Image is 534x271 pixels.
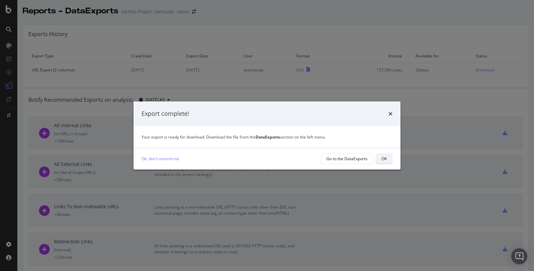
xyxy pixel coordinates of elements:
button: OK [376,154,392,164]
div: Open Intercom Messenger [511,248,527,264]
div: Export complete! [142,109,189,118]
a: Ok, don't remind me [142,155,179,162]
span: section on the left menu. [256,134,326,140]
div: times [388,109,392,118]
div: OK [381,156,387,162]
div: Go to the DataExports [326,156,367,162]
div: modal [133,101,400,170]
button: Go to the DataExports [321,154,373,164]
strong: DataExports [256,134,280,140]
div: Your export is ready for download. Download the file from the [142,134,392,140]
